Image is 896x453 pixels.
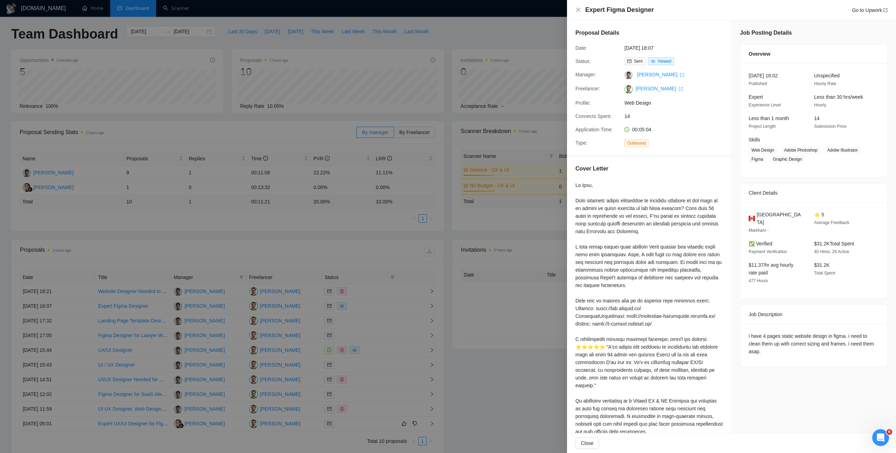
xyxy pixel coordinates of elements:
h5: Job Posting Details [740,29,792,37]
span: [GEOGRAPHIC_DATA] [757,211,803,226]
h4: Expert Figma Designer [585,6,654,14]
span: Payment Verification [749,249,787,254]
span: [DATE] 18:07 [624,44,729,52]
span: Unspecified [814,73,840,78]
span: Less than 30 hrs/week [814,94,863,100]
div: Job Description [749,305,879,324]
span: clock-circle [624,127,629,132]
span: Close [581,439,594,447]
button: Close [575,438,599,449]
span: Outbound [624,139,649,147]
span: $11.37/hr avg hourly rate paid [749,262,793,276]
span: Sent [634,59,643,64]
span: Hourly Rate [814,81,836,86]
div: i have 4 pages static website design in figma. i need to clean them up with correct sizing and fr... [749,332,879,355]
div: Client Details [749,183,879,202]
span: Manager: [575,72,596,77]
span: $31.2K [814,262,829,268]
span: 40 Hires, 29 Active [814,249,849,254]
span: Published [749,81,767,86]
h5: Proposal Details [575,29,619,37]
span: 14 [814,116,820,121]
span: Less than 1 month [749,116,789,121]
span: export [680,73,684,77]
span: Viewed [658,59,671,64]
span: $31.2K Total Spent [814,241,854,246]
span: Web Design [624,99,729,107]
span: Type: [575,140,587,146]
span: export [679,87,683,91]
span: Adobe Photoshop [781,146,820,154]
span: Web Design [749,146,777,154]
h5: Cover Letter [575,165,608,173]
span: Hourly [814,103,826,107]
span: 477 Hours [749,278,768,283]
span: Adobe Illustrator [825,146,861,154]
span: Application Time: [575,127,613,132]
span: close [575,7,581,13]
a: [PERSON_NAME] export [636,86,683,91]
span: export [883,8,888,12]
span: Graphic Design [770,155,805,163]
span: Connects Spent: [575,113,612,119]
span: Total Spent [814,271,835,276]
span: Submission Price [814,124,847,129]
span: 6 [887,429,892,435]
img: 🇨🇦 [749,215,755,222]
span: [DATE] 18:02 [749,73,778,78]
span: ⭐ 5 [814,212,824,217]
span: Figma [749,155,766,163]
span: Average Feedback [814,220,849,225]
span: 00:05:04 [632,127,651,132]
span: Project Length [749,124,776,129]
img: c1iYCZGObEXH8_EbFk0iAwUez4LCyjl_Koip9J-Waf6pr7OEaw8YBFzbqS-zN6rSov [624,85,633,93]
span: Experience Level [749,103,781,107]
a: [PERSON_NAME] export [637,72,684,77]
span: 14 [624,112,729,120]
span: eye [651,59,655,63]
span: Overview [749,50,770,58]
button: Close [575,7,581,13]
span: Freelancer: [575,86,600,91]
span: Profile: [575,100,591,106]
iframe: Intercom live chat [872,429,889,446]
span: ✅ Verified [749,241,772,246]
span: Skills [749,137,760,142]
span: Date: [575,45,587,51]
span: Expert [749,94,763,100]
span: mail [627,59,631,63]
span: Status: [575,58,591,64]
span: Markham - [749,228,769,233]
a: Go to Upworkexport [852,7,888,13]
